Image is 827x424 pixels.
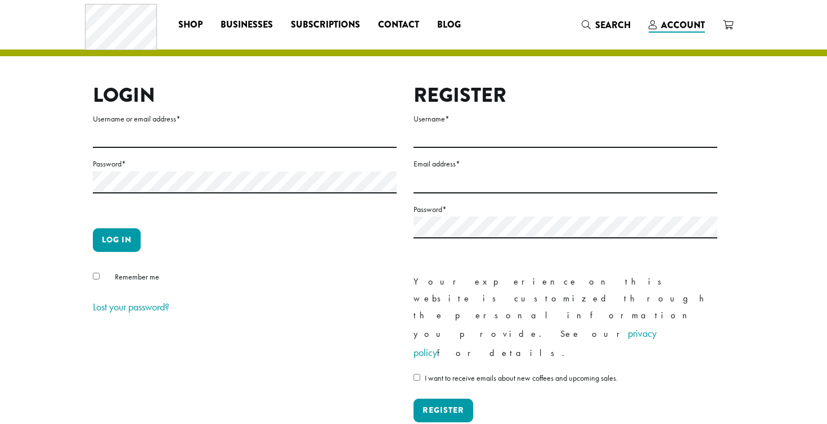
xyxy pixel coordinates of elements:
[93,83,397,107] h2: Login
[661,19,705,31] span: Account
[93,300,169,313] a: Lost your password?
[93,157,397,171] label: Password
[93,228,141,252] button: Log in
[414,374,420,381] input: I want to receive emails about new coffees and upcoming sales.
[115,272,159,282] span: Remember me
[169,16,212,34] a: Shop
[178,18,203,32] span: Shop
[437,18,461,32] span: Blog
[595,19,631,31] span: Search
[93,112,397,126] label: Username or email address
[425,373,618,383] span: I want to receive emails about new coffees and upcoming sales.
[414,273,717,362] p: Your experience on this website is customized through the personal information you provide. See o...
[414,399,473,422] button: Register
[414,327,657,359] a: privacy policy
[573,16,640,34] a: Search
[414,157,717,171] label: Email address
[414,112,717,126] label: Username
[291,18,360,32] span: Subscriptions
[414,202,717,216] label: Password
[414,83,717,107] h2: Register
[221,18,273,32] span: Businesses
[378,18,419,32] span: Contact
